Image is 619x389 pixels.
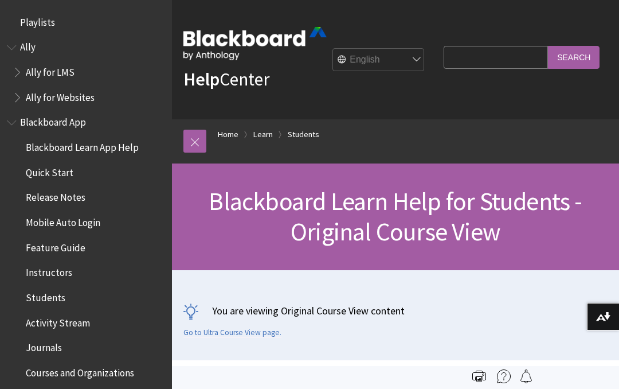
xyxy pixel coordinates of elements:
span: Students [26,288,65,304]
span: Ally for LMS [26,63,75,78]
span: Blackboard App [20,113,86,129]
span: Ally for Websites [26,88,95,103]
a: Students [288,127,319,142]
nav: Book outline for Playlists [7,13,165,32]
span: Mobile Auto Login [26,213,100,228]
span: Blackboard Learn Help for Students - Original Course View [209,185,582,247]
img: Follow this page [519,369,533,383]
select: Site Language Selector [333,49,425,72]
span: Release Notes [26,188,85,204]
img: Print [472,369,486,383]
span: Activity Stream [26,313,90,329]
span: Journals [26,339,62,354]
img: Blackboard by Anthology [183,27,327,60]
nav: Book outline for Anthology Ally Help [7,38,165,107]
span: Ally [20,38,36,53]
a: Home [218,127,238,142]
span: Blackboard Learn App Help [26,138,139,153]
input: Search [548,46,600,68]
span: Quick Start [26,163,73,178]
a: Learn [253,127,273,142]
span: Feature Guide [26,238,85,254]
a: HelpCenter [183,68,269,91]
span: Playlists [20,13,55,28]
strong: Help [183,68,220,91]
a: Go to Ultra Course View page. [183,328,281,338]
span: Courses and Organizations [26,363,134,379]
span: Instructors [26,263,72,279]
p: You are viewing Original Course View content [183,304,608,318]
img: More help [497,369,511,383]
